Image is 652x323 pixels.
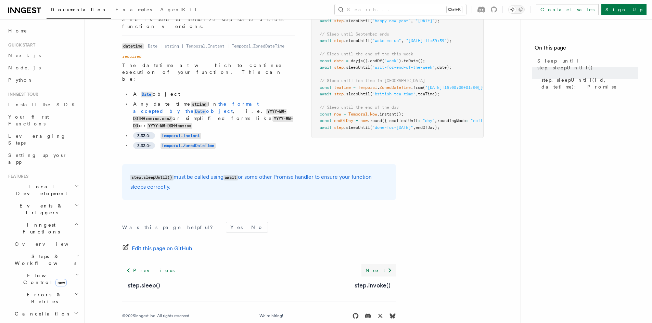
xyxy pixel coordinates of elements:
[133,109,287,122] code: YYYY-MM-DDTHH:mm:ss.sssZ
[334,85,351,90] span: teaTime
[334,58,344,63] span: date
[5,221,74,235] span: Inngest Functions
[437,118,466,123] span: roundingMode
[535,55,638,74] a: Sleep until step.sleepUntil()
[418,118,420,123] span: :
[344,92,370,96] span: .sleepUntil
[320,118,332,123] span: const
[416,92,418,96] span: ,
[372,38,401,43] span: "wake-me-up"
[5,183,75,197] span: Local Development
[226,222,247,232] button: Yes
[132,244,192,253] span: Edit this page on GitHub
[5,92,38,97] span: Inngest tour
[8,65,41,70] span: Node.js
[5,130,80,149] a: Leveraging Steps
[344,125,370,130] span: .sleepUntil
[344,18,370,23] span: .sleepUntil
[355,281,391,290] a: step.invoke()
[51,7,107,12] span: Documentation
[141,92,153,97] code: Date
[12,272,75,286] span: Flow Control
[348,112,368,117] span: Temporal
[320,85,332,90] span: const
[5,219,80,238] button: Inngest Functions
[435,18,439,23] span: );
[368,112,370,117] span: .
[122,244,192,253] a: Edit this page on GitHub
[12,291,74,305] span: Errors & Retries
[334,18,344,23] span: step
[536,4,599,15] a: Contact sales
[8,152,67,165] span: Setting up your app
[47,2,111,19] a: Documentation
[5,62,80,74] a: Node.js
[418,58,425,63] span: ();
[447,38,451,43] span: );
[437,65,451,70] span: date);
[466,118,468,123] span: :
[423,118,435,123] span: "day"
[128,281,160,290] a: step.sleep()
[320,125,332,130] span: await
[5,111,80,130] a: Your first Functions
[8,53,41,58] span: Next.js
[111,2,156,18] a: Examples
[380,85,411,90] span: ZonedDateTime
[161,143,216,148] a: Temporal.ZonedDateTime
[363,58,368,63] span: ()
[471,118,485,123] span: "ceil"
[370,92,372,96] span: (
[320,92,332,96] span: await
[401,58,418,63] span: .toDate
[372,92,416,96] span: "british-tea-time"
[601,4,647,15] a: Sign Up
[435,118,437,123] span: ,
[191,102,208,107] code: string
[122,313,190,319] div: © 2025 Inngest Inc. All rights reserved.
[411,85,423,90] span: .from
[370,112,377,117] span: Now
[370,125,372,130] span: (
[344,65,370,70] span: .sleepUntil
[320,32,389,37] span: // Sleep until September ends
[353,85,356,90] span: =
[320,58,332,63] span: const
[372,125,413,130] span: "done-for-[DATE]"
[8,27,27,34] span: Home
[247,222,268,232] button: No
[435,65,437,70] span: ,
[358,85,377,90] span: Temporal
[147,123,192,129] code: YYYY-MM-DDHH:mm:ss
[320,112,332,117] span: const
[137,133,151,138] span: 3.33.0+
[194,109,206,115] code: Date
[406,38,447,43] span: "[DATE]T11:59:59"
[346,58,348,63] span: =
[423,85,425,90] span: (
[223,175,238,180] code: await
[334,92,344,96] span: step
[401,38,404,43] span: ,
[5,174,28,179] span: Features
[411,18,413,23] span: ,
[156,2,201,18] a: AgentKit
[399,58,401,63] span: )
[5,74,80,86] a: Python
[122,62,295,82] p: The datetime at which to continue execution of your function. This can be:
[5,180,80,200] button: Local Development
[320,52,413,56] span: // Sleep until the end of the this week
[368,118,382,123] span: .round
[384,58,399,63] span: "week"
[12,288,80,308] button: Errors & Retries
[5,149,80,168] a: Setting up your app
[55,279,67,286] span: new
[130,172,388,192] p: must be called using or some other Promise handler to ensure your function sleeps correctly.
[12,250,80,269] button: Steps & Workflows
[344,112,346,117] span: =
[334,112,341,117] span: now
[368,58,382,63] span: .endOf
[122,43,144,49] code: datetime
[131,91,295,98] li: A object
[259,313,283,319] a: We're hiring!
